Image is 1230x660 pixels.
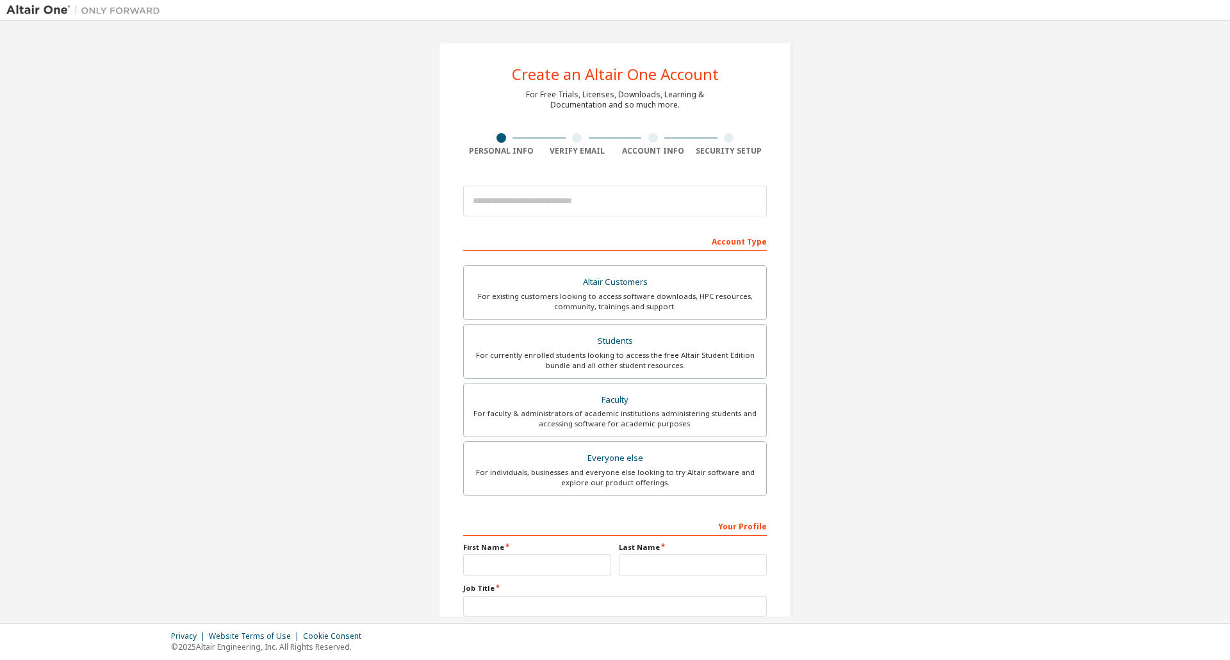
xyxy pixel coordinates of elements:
[471,273,758,291] div: Altair Customers
[471,350,758,371] div: For currently enrolled students looking to access the free Altair Student Edition bundle and all ...
[471,449,758,467] div: Everyone else
[471,391,758,409] div: Faculty
[615,146,691,156] div: Account Info
[471,332,758,350] div: Students
[303,631,369,641] div: Cookie Consent
[526,90,704,110] div: For Free Trials, Licenses, Downloads, Learning & Documentation and so much more.
[463,230,767,251] div: Account Type
[619,542,767,552] label: Last Name
[463,583,767,593] label: Job Title
[471,291,758,312] div: For existing customers looking to access software downloads, HPC resources, community, trainings ...
[471,467,758,488] div: For individuals, businesses and everyone else looking to try Altair software and explore our prod...
[171,631,209,641] div: Privacy
[209,631,303,641] div: Website Terms of Use
[512,67,719,82] div: Create an Altair One Account
[463,515,767,536] div: Your Profile
[471,408,758,429] div: For faculty & administrators of academic institutions administering students and accessing softwa...
[539,146,616,156] div: Verify Email
[691,146,767,156] div: Security Setup
[463,542,611,552] label: First Name
[171,641,369,652] p: © 2025 Altair Engineering, Inc. All Rights Reserved.
[463,146,539,156] div: Personal Info
[6,4,167,17] img: Altair One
